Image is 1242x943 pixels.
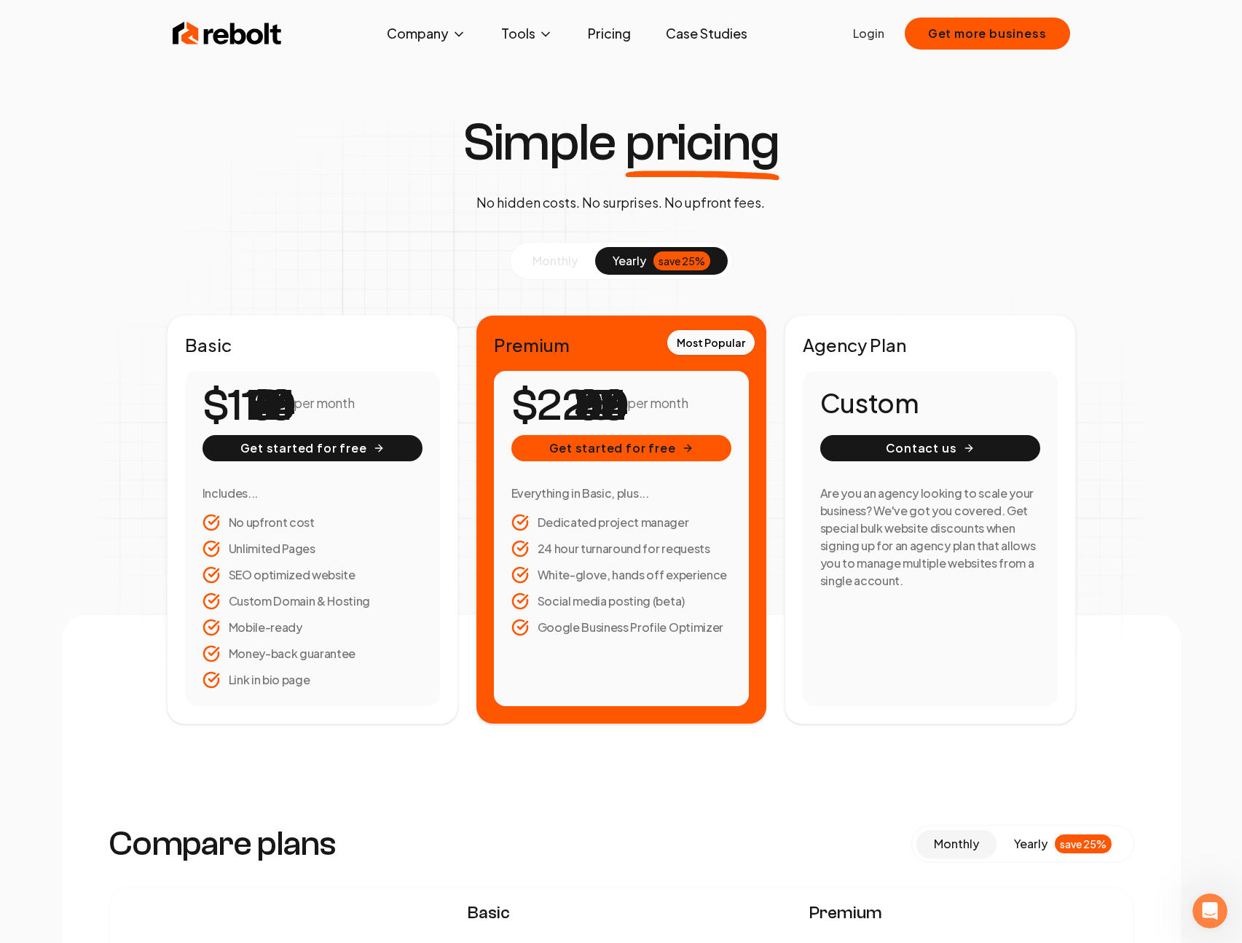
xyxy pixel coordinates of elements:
li: Money-back guarantee [203,645,422,662]
a: Login [853,25,884,42]
a: Pricing [576,19,642,48]
li: White-glove, hands off experience [511,566,731,584]
number-flow-react: $112 [203,373,280,439]
li: Mobile-ready [203,619,422,636]
li: SEO optimized website [203,566,422,584]
span: monthly [532,253,578,268]
img: Rebolt Logo [173,19,282,48]
button: Contact us [820,435,1040,461]
number-flow-react: $225 [511,373,614,439]
h3: Are you an agency looking to scale your business? We've got you covered. Get special bulk website... [820,485,1040,590]
li: Dedicated project manager [511,514,731,531]
div: save 25% [653,251,710,270]
button: yearlysave 25% [595,247,728,275]
span: Basic [468,901,774,925]
span: pricing [625,117,779,169]
button: Get more business [905,17,1070,50]
div: save 25% [1055,834,1112,853]
span: yearly [1014,835,1048,853]
h2: Agency Plan [803,333,1058,356]
li: No upfront cost [203,514,422,531]
h3: Everything in Basic, plus... [511,485,731,502]
a: Case Studies [654,19,759,48]
span: yearly [613,252,646,270]
button: Get started for free [511,435,731,461]
span: Premium [809,901,1116,925]
iframe: Intercom live chat [1192,893,1227,928]
h1: Simple [463,117,779,169]
li: Google Business Profile Optimizer [511,619,731,636]
p: / per month [620,393,688,413]
div: Most Popular [667,330,755,355]
button: monthly [916,830,997,858]
li: Unlimited Pages [203,540,422,557]
p: / per month [286,393,354,413]
button: monthly [515,247,595,275]
button: yearlysave 25% [997,830,1129,858]
button: Get started for free [203,435,422,461]
h2: Basic [185,333,440,356]
h3: Compare plans [109,826,337,861]
button: Tools [490,19,565,48]
li: Custom Domain & Hosting [203,592,422,610]
h1: Custom [820,388,1040,418]
li: 24 hour turnaround for requests [511,540,731,557]
h3: Includes... [203,485,422,502]
li: Social media posting (beta) [511,592,731,610]
h2: Premium [494,333,749,356]
li: Link in bio page [203,671,422,689]
span: monthly [934,836,979,851]
p: No hidden costs. No surprises. No upfront fees. [476,192,765,213]
button: Company [375,19,478,48]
